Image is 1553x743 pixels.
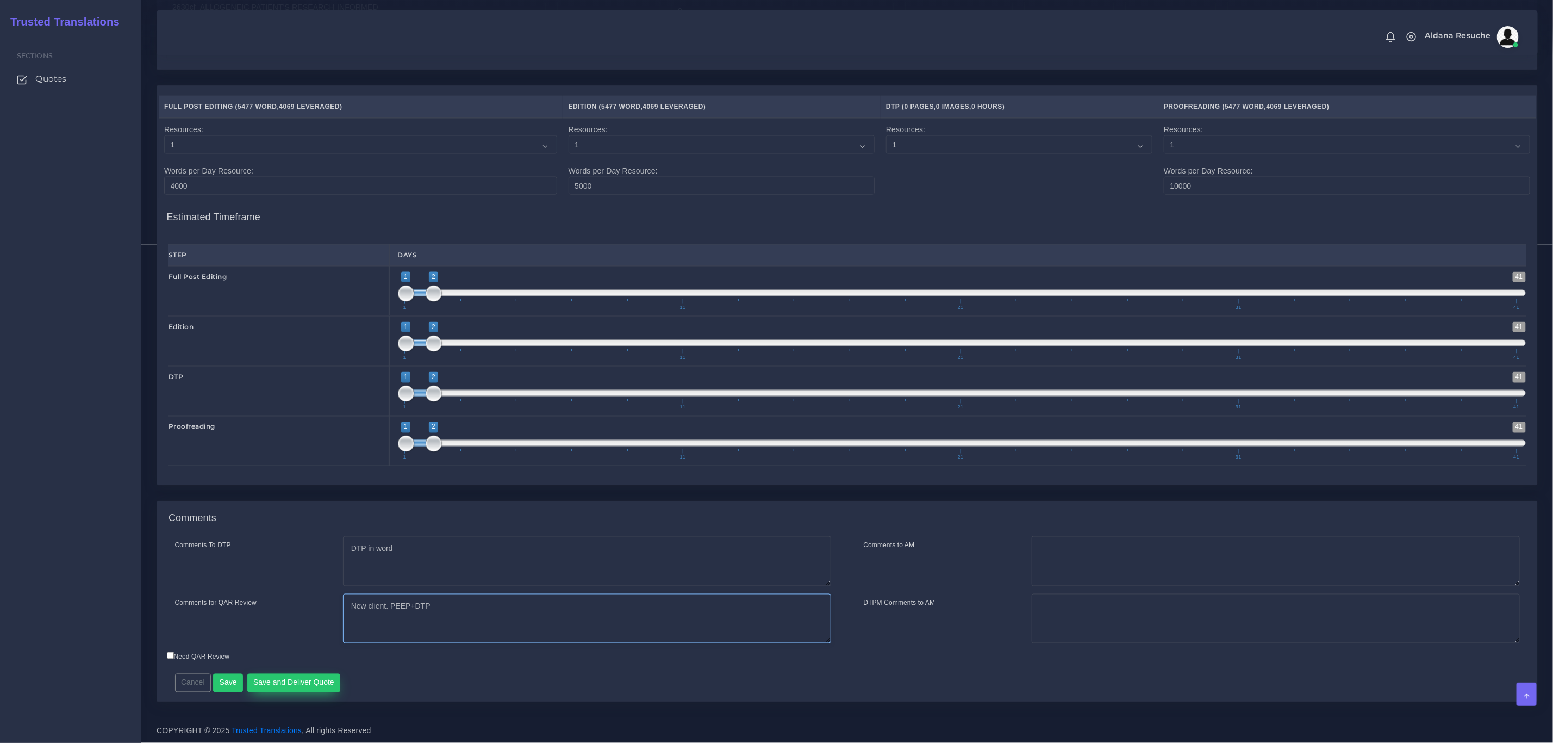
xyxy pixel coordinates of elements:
span: 5477 Word [601,103,640,110]
span: 21 [956,455,965,460]
span: 21 [956,405,965,410]
span: 1 [401,422,410,432]
th: Edition ( , ) [563,96,880,118]
span: 31 [1234,355,1243,360]
span: 0 Images [936,103,969,110]
span: 41 [1512,305,1521,310]
span: 4069 Leveraged [1267,103,1327,110]
span: 2 [429,272,438,282]
span: 41 [1513,372,1526,382]
td: Resources: Words per Day Resource: [1158,118,1536,201]
span: 0 Hours [971,103,1002,110]
label: Comments To DTP [175,541,231,550]
strong: Edition [169,323,194,331]
span: 21 [956,355,965,360]
h4: Estimated Timeframe [167,201,1528,224]
button: Save and Deliver Quote [247,674,341,692]
label: Comments to AM [864,541,915,550]
span: 11 [678,305,688,310]
td: Resources: [881,118,1158,201]
span: 4069 Leveraged [643,103,704,110]
span: 1 [402,355,408,360]
a: Trusted Translations [232,727,302,735]
span: 31 [1234,305,1243,310]
span: 11 [678,405,688,410]
span: Quotes [35,73,66,85]
h4: Comments [169,513,216,525]
span: 41 [1512,405,1521,410]
strong: Step [169,251,187,259]
span: , All rights Reserved [302,726,371,737]
span: 2 [429,372,438,382]
span: 1 [402,405,408,410]
h2: Trusted Translations [3,15,120,28]
th: Proofreading ( , ) [1158,96,1536,118]
span: 31 [1234,455,1243,460]
span: 41 [1513,322,1526,332]
img: avatar [1497,26,1519,48]
span: 11 [678,455,688,460]
span: 1 [401,322,410,332]
button: Save [213,674,243,692]
a: Quotes [8,67,133,90]
span: 41 [1512,355,1521,360]
a: Aldana Resucheavatar [1420,26,1523,48]
span: Aldana Resuche [1425,32,1491,39]
span: 1 [401,272,410,282]
td: Resources: Words per Day Resource: [159,118,563,201]
a: Trusted Translations [3,13,120,31]
span: 21 [956,305,965,310]
span: 2 [429,422,438,432]
label: Comments for QAR Review [175,598,257,608]
strong: Proofreading [169,423,215,431]
input: Need QAR Review [167,652,174,659]
strong: DTP [169,373,184,381]
strong: Full Post Editing [169,273,227,281]
span: 4069 Leveraged [279,103,340,110]
span: Sections [17,52,53,60]
a: Cancel [175,678,211,687]
label: DTPM Comments to AM [864,598,935,608]
span: 1 [401,372,410,382]
th: DTP ( , , ) [881,96,1158,118]
span: 1 [402,305,408,310]
span: 41 [1513,272,1526,282]
span: COPYRIGHT © 2025 [157,726,371,737]
span: 31 [1234,405,1243,410]
span: 0 Pages [905,103,934,110]
span: 11 [678,355,688,360]
label: Need QAR Review [167,652,230,662]
th: Full Post Editing ( , ) [159,96,563,118]
span: 5477 Word [238,103,277,110]
strong: Days [398,251,417,259]
span: 41 [1513,422,1526,432]
span: 41 [1512,455,1521,460]
span: 5477 Word [1225,103,1264,110]
span: 2 [429,322,438,332]
span: 1 [402,455,408,460]
button: Cancel [175,674,211,692]
td: Resources: Words per Day Resource: [563,118,880,201]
